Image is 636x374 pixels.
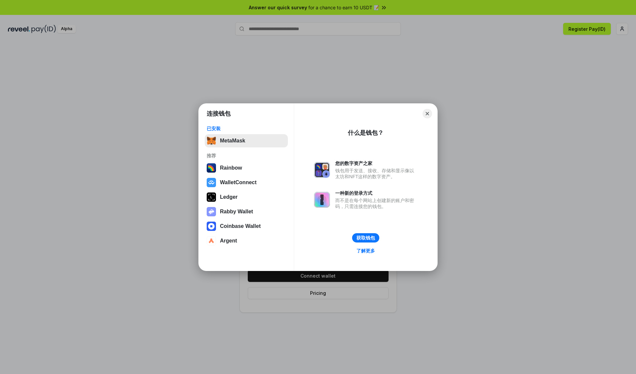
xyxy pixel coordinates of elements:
[356,235,375,241] div: 获取钱包
[207,153,286,159] div: 推荐
[220,223,261,229] div: Coinbase Wallet
[205,161,288,175] button: Rainbow
[335,190,417,196] div: 一种新的登录方式
[352,246,379,255] a: 了解更多
[207,207,216,216] img: svg+xml,%3Csvg%20xmlns%3D%22http%3A%2F%2Fwww.w3.org%2F2000%2Fsvg%22%20fill%3D%22none%22%20viewBox...
[207,222,216,231] img: svg+xml,%3Csvg%20width%3D%2228%22%20height%3D%2228%22%20viewBox%3D%220%200%2028%2028%22%20fill%3D...
[205,205,288,218] button: Rabby Wallet
[314,162,330,178] img: svg+xml,%3Csvg%20xmlns%3D%22http%3A%2F%2Fwww.w3.org%2F2000%2Fsvg%22%20fill%3D%22none%22%20viewBox...
[207,192,216,202] img: svg+xml,%3Csvg%20xmlns%3D%22http%3A%2F%2Fwww.w3.org%2F2000%2Fsvg%22%20width%3D%2228%22%20height%3...
[205,190,288,204] button: Ledger
[207,136,216,145] img: svg+xml,%3Csvg%20fill%3D%22none%22%20height%3D%2233%22%20viewBox%3D%220%200%2035%2033%22%20width%...
[207,236,216,245] img: svg+xml,%3Csvg%20width%3D%2228%22%20height%3D%2228%22%20viewBox%3D%220%200%2028%2028%22%20fill%3D...
[205,176,288,189] button: WalletConnect
[220,209,253,215] div: Rabby Wallet
[314,192,330,208] img: svg+xml,%3Csvg%20xmlns%3D%22http%3A%2F%2Fwww.w3.org%2F2000%2Fsvg%22%20fill%3D%22none%22%20viewBox...
[205,134,288,147] button: MetaMask
[348,129,384,137] div: 什么是钱包？
[335,197,417,209] div: 而不是在每个网站上创建新的账户和密码，只需连接您的钱包。
[335,160,417,166] div: 您的数字资产之家
[207,178,216,187] img: svg+xml,%3Csvg%20width%3D%2228%22%20height%3D%2228%22%20viewBox%3D%220%200%2028%2028%22%20fill%3D...
[207,163,216,173] img: svg+xml,%3Csvg%20width%3D%22120%22%20height%3D%22120%22%20viewBox%3D%220%200%20120%20120%22%20fil...
[352,233,379,242] button: 获取钱包
[220,138,245,144] div: MetaMask
[205,234,288,247] button: Argent
[205,220,288,233] button: Coinbase Wallet
[335,168,417,180] div: 钱包用于发送、接收、存储和显示像以太坊和NFT这样的数字资产。
[220,180,257,186] div: WalletConnect
[423,109,432,118] button: Close
[220,165,242,171] div: Rainbow
[220,238,237,244] div: Argent
[356,248,375,254] div: 了解更多
[220,194,238,200] div: Ledger
[207,126,286,132] div: 已安装
[207,110,231,118] h1: 连接钱包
